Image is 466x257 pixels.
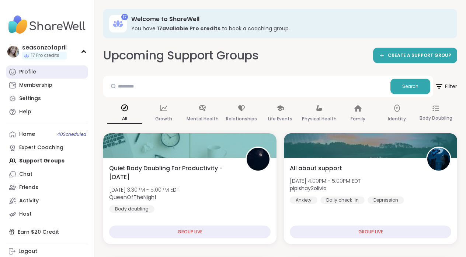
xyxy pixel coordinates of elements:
div: Help [19,108,31,116]
div: Home [19,131,35,138]
b: QueenOfTheNight [109,193,157,201]
p: All [107,114,142,124]
a: Help [6,105,88,119]
p: Growth [155,114,172,123]
a: Friends [6,181,88,194]
a: CREATE A SUPPORT GROUP [373,48,457,63]
div: Membership [19,82,52,89]
span: 17 Pro credits [31,52,59,59]
div: Settings [19,95,41,102]
div: Earn $20 Credit [6,225,88,239]
a: Settings [6,92,88,105]
a: Home40Scheduled [6,128,88,141]
p: Life Events [268,114,292,123]
p: Family [351,114,365,123]
img: QueenOfTheNight [247,148,269,171]
p: Identity [388,114,406,123]
span: [DATE] 3:30PM - 5:00PM EDT [109,186,179,193]
h3: Welcome to ShareWell [131,15,447,23]
span: Quiet Body Doubling For Productivity - [DATE] [109,164,237,182]
div: Friends [19,184,38,191]
div: Anxiety [290,196,317,204]
div: Depression [368,196,404,204]
b: pipishay2olivia [290,185,327,192]
span: All about support [290,164,342,173]
button: Filter [435,76,457,97]
p: Mental Health [187,114,219,123]
a: Chat [6,168,88,181]
img: ShareWell Nav Logo [6,12,88,38]
span: Filter [435,78,457,95]
img: pipishay2olivia [427,148,450,171]
a: Expert Coaching [6,141,88,154]
p: Body Doubling [420,114,452,123]
span: Search [402,83,418,90]
h3: You have to book a coaching group. [131,25,447,32]
img: seasonzofapril [7,46,19,58]
a: Host [6,208,88,221]
div: Expert Coaching [19,144,63,151]
div: Host [19,210,32,218]
div: Daily check-in [320,196,365,204]
p: Relationships [226,114,257,123]
a: Membership [6,79,88,92]
span: 40 Scheduled [57,131,86,137]
h2: Upcoming Support Groups [103,47,259,64]
a: Profile [6,65,88,79]
b: 17 available Pro credit s [157,25,220,32]
div: Chat [19,171,32,178]
div: Activity [19,197,39,205]
div: 17 [121,14,128,20]
div: GROUP LIVE [290,226,451,238]
div: seasonzofapril [22,44,67,52]
div: Profile [19,68,36,76]
span: CREATE A SUPPORT GROUP [388,52,451,59]
div: GROUP LIVE [109,226,271,238]
div: Body doubling [109,205,154,213]
a: Activity [6,194,88,208]
button: Search [390,79,430,94]
p: Physical Health [302,114,337,123]
div: Logout [18,248,37,255]
span: [DATE] 4:00PM - 5:00PM EDT [290,177,361,185]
